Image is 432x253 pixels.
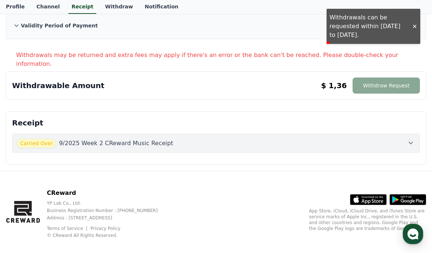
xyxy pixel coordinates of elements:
p: CReward [47,189,170,197]
button: Carried Over 9/2025 Week 2 CReward Music Receipt [12,134,420,153]
p: © CReward All Rights Reserved. [47,233,170,238]
p: YP Lab Co., Ltd. [47,200,170,206]
p: App Store, iCloud, iCloud Drive, and iTunes Store are service marks of Apple Inc., registered in ... [309,208,426,231]
a: Privacy Policy [90,226,120,231]
a: Terms of Service [47,226,89,231]
a: Home [2,192,48,211]
span: Settings [108,203,126,209]
p: Validity Period of Payment [21,22,98,29]
span: Messages [61,204,82,209]
span: Home [19,203,31,209]
p: Withdrawals may be returned and extra fees may apply if there's an error or the bank can't be rea... [16,51,426,68]
p: Withdrawable Amount [12,80,104,91]
button: Validity Period of Payment [12,18,420,33]
span: Carried Over [17,139,56,148]
p: 9/2025 Week 2 CReward Music Receipt [59,139,173,148]
p: Receipt [12,118,420,128]
p: Business Registration Number : [PHONE_NUMBER] [47,208,170,214]
button: Withdraw Request [353,78,420,94]
a: Settings [94,192,141,211]
p: Address : [STREET_ADDRESS] [47,215,170,221]
p: $ 1,36 [321,80,347,91]
a: Messages [48,192,94,211]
